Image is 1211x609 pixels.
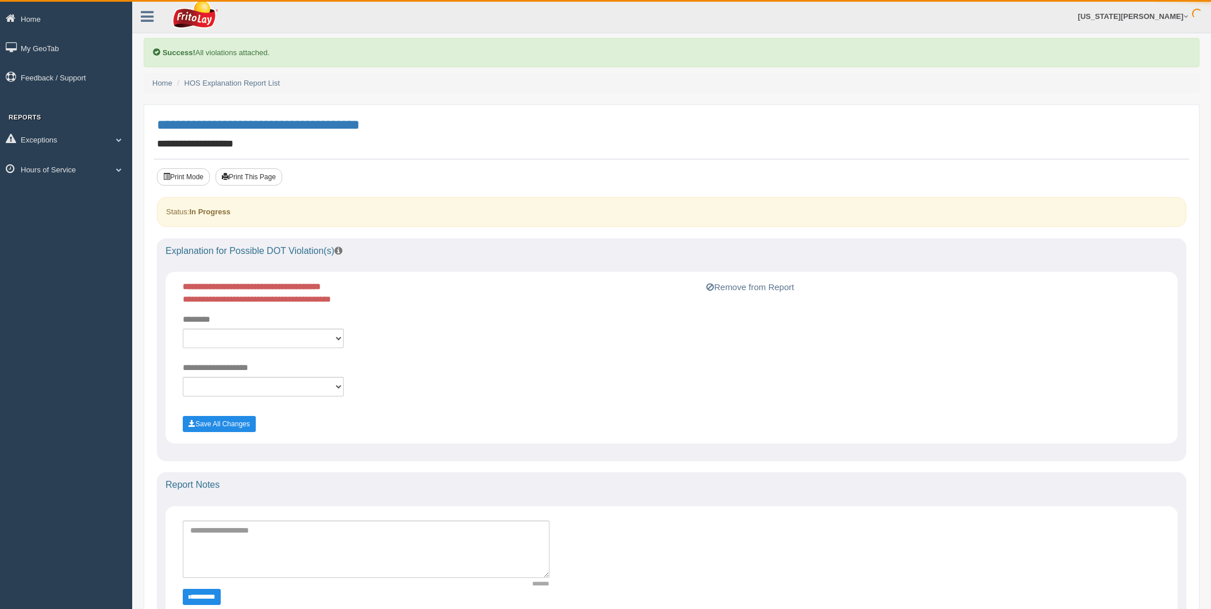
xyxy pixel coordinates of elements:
[144,38,1200,67] div: All violations attached.
[183,416,256,432] button: Save
[157,238,1186,264] div: Explanation for Possible DOT Violation(s)
[183,589,221,605] button: Change Filter Options
[189,207,230,216] strong: In Progress
[157,197,1186,226] div: Status:
[157,472,1186,498] div: Report Notes
[703,280,797,294] button: Remove from Report
[163,48,195,57] b: Success!
[157,168,210,186] button: Print Mode
[184,79,280,87] a: HOS Explanation Report List
[152,79,172,87] a: Home
[216,168,282,186] button: Print This Page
